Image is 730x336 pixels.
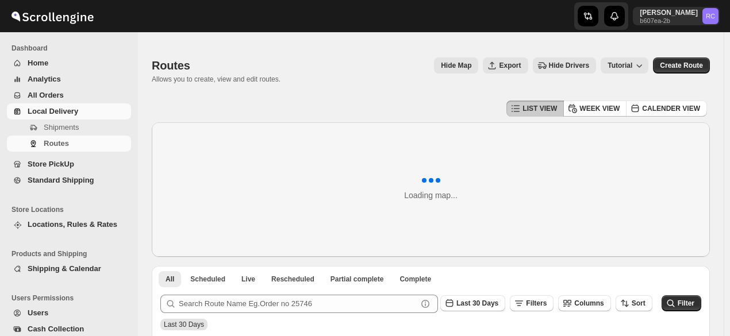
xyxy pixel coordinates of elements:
[662,295,701,311] button: Filter
[11,293,132,303] span: Users Permissions
[653,57,710,74] button: Create Route
[574,299,604,307] span: Columns
[241,275,255,284] span: Live
[166,275,174,284] span: All
[9,2,95,30] img: ScrollEngine
[616,295,652,311] button: Sort
[563,101,627,117] button: WEEK VIEW
[7,71,131,87] button: Analytics
[456,299,498,307] span: Last 30 Days
[483,57,528,74] button: Export
[510,295,554,311] button: Filters
[7,136,131,152] button: Routes
[190,275,225,284] span: Scheduled
[506,101,564,117] button: LIST VIEW
[440,295,505,311] button: Last 30 Days
[632,299,646,307] span: Sort
[526,299,547,307] span: Filters
[28,91,64,99] span: All Orders
[28,107,78,115] span: Local Delivery
[399,275,431,284] span: Complete
[11,44,132,53] span: Dashboard
[601,57,648,74] button: Tutorial
[702,8,719,24] span: Rahul Chopra
[28,308,48,317] span: Users
[28,264,101,273] span: Shipping & Calendar
[28,220,117,229] span: Locations, Rules & Rates
[608,61,632,69] span: Tutorial
[660,61,703,70] span: Create Route
[522,104,557,113] span: LIST VIEW
[549,61,590,70] span: Hide Drivers
[11,205,132,214] span: Store Locations
[159,271,181,287] button: All routes
[579,104,620,113] span: WEEK VIEW
[640,17,698,24] p: b607ea-2b
[499,61,521,70] span: Export
[164,320,204,329] span: Last 30 Days
[7,217,131,233] button: Locations, Rules & Rates
[271,275,314,284] span: Rescheduled
[152,75,281,84] p: Allows you to create, view and edit routes.
[331,275,384,284] span: Partial complete
[558,295,610,311] button: Columns
[44,123,79,132] span: Shipments
[434,57,478,74] button: Map action label
[28,325,84,333] span: Cash Collection
[7,87,131,103] button: All Orders
[179,295,417,313] input: Search Route Name Eg.Order no 25746
[28,176,94,184] span: Standard Shipping
[7,119,131,136] button: Shipments
[44,139,69,148] span: Routes
[533,57,597,74] button: Hide Drivers
[28,59,48,67] span: Home
[7,305,131,321] button: Users
[633,7,720,25] button: User menu
[28,75,61,83] span: Analytics
[706,13,715,20] text: RC
[404,190,458,201] div: Loading map...
[28,160,74,168] span: Store PickUp
[11,249,132,258] span: Products and Shipping
[7,55,131,71] button: Home
[152,59,190,72] span: Routes
[441,61,471,70] span: Hide Map
[7,261,131,277] button: Shipping & Calendar
[640,8,698,17] p: [PERSON_NAME]
[626,101,707,117] button: CALENDER VIEW
[642,104,700,113] span: CALENDER VIEW
[678,299,694,307] span: Filter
